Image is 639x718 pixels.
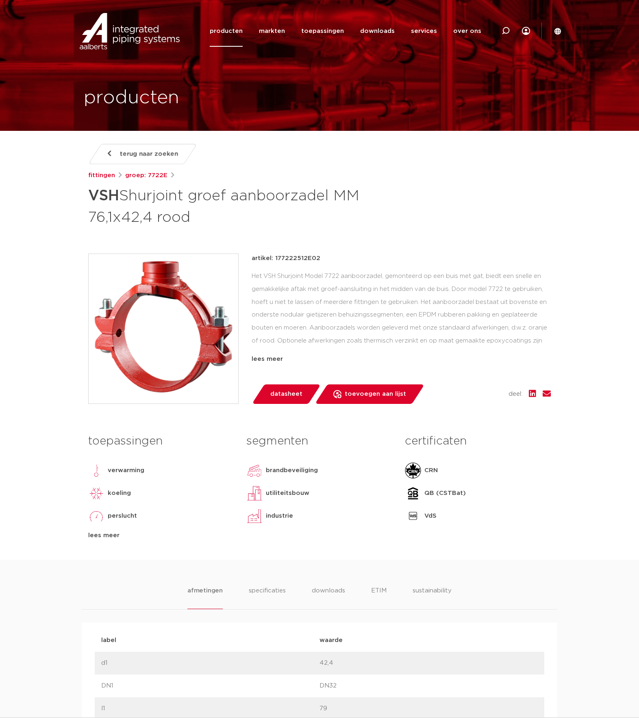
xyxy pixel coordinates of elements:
p: koeling [108,488,131,498]
p: utiliteitsbouw [266,488,309,498]
p: verwarming [108,466,144,475]
img: perslucht [88,508,104,524]
li: downloads [312,586,345,609]
p: d1 [101,658,319,668]
div: Het VSH Shurjoint Model 7722 aanboorzadel, gemonteerd op een buis met gat, biedt een snelle en ge... [252,270,551,351]
span: terug naar zoeken [120,148,178,161]
a: terug naar zoeken [88,144,197,164]
img: utiliteitsbouw [246,485,263,501]
img: brandbeveiliging [246,462,263,479]
p: waarde [319,636,538,645]
p: VdS [424,511,437,521]
p: 79 [319,704,538,714]
li: ETIM [371,586,387,609]
span: toevoegen aan lijst [345,388,406,401]
nav: Menu [210,15,481,47]
div: lees meer [252,354,551,364]
p: 42,4 [319,658,538,668]
img: VdS [405,508,421,524]
a: downloads [360,15,395,47]
p: industrie [266,511,293,521]
a: producten [210,15,243,47]
p: CRN [424,466,438,475]
img: CRN [405,462,421,479]
p: perslucht [108,511,137,521]
h1: Shurjoint groef aanboorzadel MM 76,1x42,4 rood [88,184,393,228]
h3: segmenten [246,433,392,449]
h1: producten [84,85,179,111]
img: verwarming [88,462,104,479]
span: deel: [509,389,522,399]
li: sustainability [413,586,452,609]
img: QB (CSTBat) [405,485,421,501]
div: lees meer [88,531,234,540]
a: groep: 7722E [125,171,167,180]
h3: toepassingen [88,433,234,449]
p: QB (CSTBat) [424,488,466,498]
a: datasheet [252,384,321,404]
a: fittingen [88,171,115,180]
p: brandbeveiliging [266,466,318,475]
span: datasheet [270,388,302,401]
a: toepassingen [301,15,344,47]
img: Product Image for VSH Shurjoint groef aanboorzadel MM 76,1x42,4 rood [89,254,238,403]
img: koeling [88,485,104,501]
a: services [411,15,437,47]
p: l1 [101,704,319,714]
p: label [101,636,319,645]
p: DN1 [101,681,319,691]
a: markten [259,15,285,47]
li: specificaties [249,586,286,609]
li: afmetingen [187,586,223,609]
p: DN32 [319,681,538,691]
h3: certificaten [405,433,551,449]
img: industrie [246,508,263,524]
strong: VSH [88,189,119,203]
p: artikel: 177222512E02 [252,254,320,263]
a: over ons [453,15,481,47]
